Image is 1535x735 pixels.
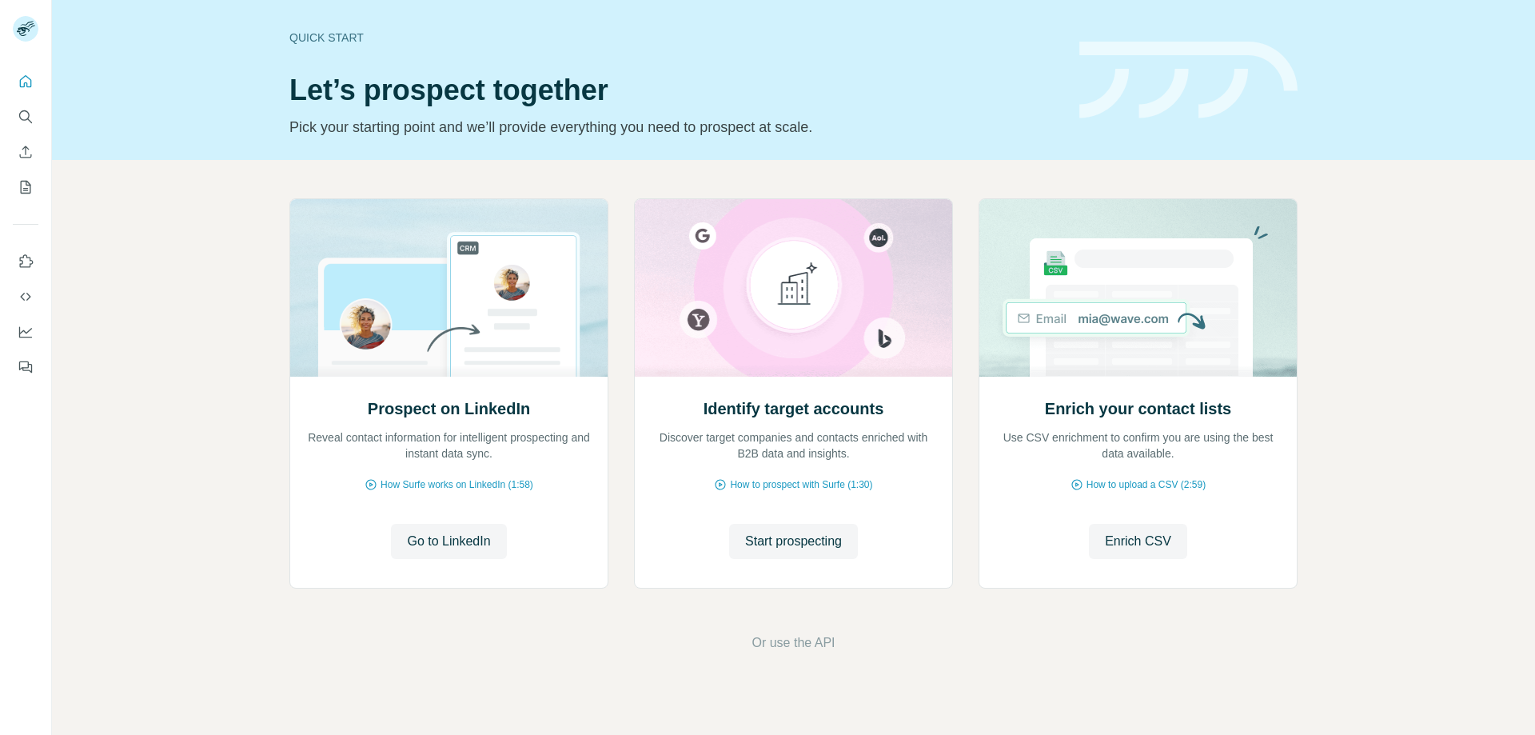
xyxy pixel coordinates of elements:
[651,429,936,461] p: Discover target companies and contacts enriched with B2B data and insights.
[13,102,38,131] button: Search
[13,318,38,346] button: Dashboard
[13,282,38,311] button: Use Surfe API
[407,532,490,551] span: Go to LinkedIn
[13,67,38,96] button: Quick start
[730,477,872,492] span: How to prospect with Surfe (1:30)
[13,138,38,166] button: Enrich CSV
[1089,524,1187,559] button: Enrich CSV
[289,30,1060,46] div: Quick start
[979,199,1298,377] img: Enrich your contact lists
[634,199,953,377] img: Identify target accounts
[1045,397,1231,420] h2: Enrich your contact lists
[704,397,884,420] h2: Identify target accounts
[289,199,608,377] img: Prospect on LinkedIn
[391,524,506,559] button: Go to LinkedIn
[729,524,858,559] button: Start prospecting
[13,247,38,276] button: Use Surfe on LinkedIn
[995,429,1281,461] p: Use CSV enrichment to confirm you are using the best data available.
[752,633,835,653] button: Or use the API
[1079,42,1298,119] img: banner
[381,477,533,492] span: How Surfe works on LinkedIn (1:58)
[368,397,530,420] h2: Prospect on LinkedIn
[13,353,38,381] button: Feedback
[745,532,842,551] span: Start prospecting
[13,173,38,202] button: My lists
[1086,477,1206,492] span: How to upload a CSV (2:59)
[289,74,1060,106] h1: Let’s prospect together
[289,116,1060,138] p: Pick your starting point and we’ll provide everything you need to prospect at scale.
[306,429,592,461] p: Reveal contact information for intelligent prospecting and instant data sync.
[1105,532,1171,551] span: Enrich CSV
